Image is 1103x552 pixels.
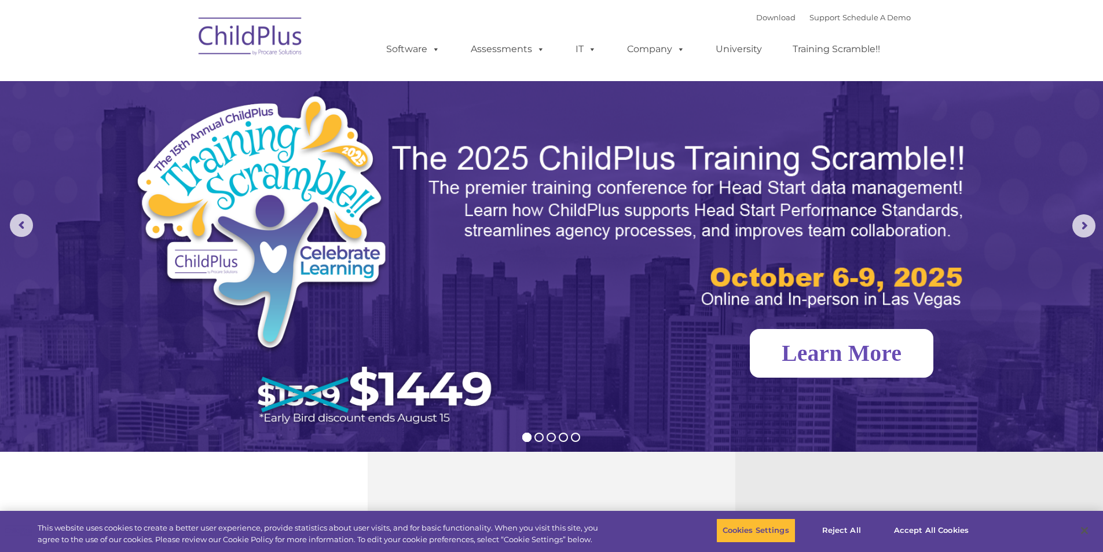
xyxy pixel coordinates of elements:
[716,518,796,543] button: Cookies Settings
[704,38,774,61] a: University
[615,38,697,61] a: Company
[459,38,556,61] a: Assessments
[805,518,878,543] button: Reject All
[193,9,309,67] img: ChildPlus by Procare Solutions
[38,522,607,545] div: This website uses cookies to create a better user experience, provide statistics about user visit...
[756,13,796,22] a: Download
[161,76,196,85] span: Last name
[750,329,933,378] a: Learn More
[564,38,608,61] a: IT
[842,13,911,22] a: Schedule A Demo
[1072,518,1097,543] button: Close
[888,518,975,543] button: Accept All Cookies
[161,124,210,133] span: Phone number
[756,13,911,22] font: |
[809,13,840,22] a: Support
[781,38,892,61] a: Training Scramble!!
[375,38,452,61] a: Software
